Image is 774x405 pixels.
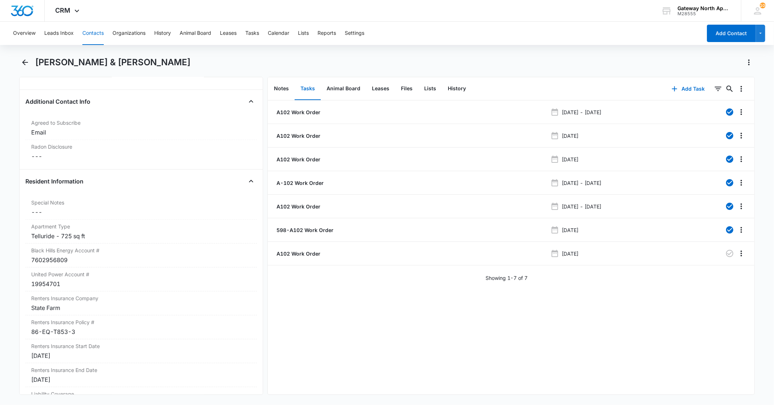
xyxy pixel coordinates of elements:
div: [DATE] [31,375,251,384]
button: Settings [345,22,364,45]
div: [DATE] [31,351,251,360]
p: [DATE] [562,250,579,257]
div: Renters Insurance Start Date[DATE] [25,339,257,363]
button: Filters [712,83,724,95]
button: Animal Board [180,22,211,45]
div: State Farm [31,303,251,312]
a: A102 Work Order [275,250,320,257]
button: Overflow Menu [736,83,747,95]
label: Renters Insurance Company [31,294,251,302]
button: Back [19,57,30,68]
button: Tasks [245,22,259,45]
label: Renters Insurance End Date [31,366,251,374]
a: A102 Work Order [275,203,320,210]
label: Radon Disclosure [31,143,251,150]
button: Tasks [295,78,321,100]
button: Actions [743,57,755,68]
div: Agreed to SubscribeEmail [25,116,257,140]
div: Renters Insurance End Date[DATE] [25,363,257,387]
button: Overflow Menu [736,177,747,189]
a: A102 Work Order [275,108,320,116]
span: 108 [760,3,766,8]
button: History [442,78,472,100]
label: Agreed to Subscribe [31,119,251,127]
p: Showing 1-7 of 7 [486,274,528,282]
a: A102 Work Order [275,156,320,163]
button: Leases [366,78,395,100]
button: Overflow Menu [736,248,747,259]
button: Add Task [664,80,712,98]
button: Organizations [112,22,146,45]
button: Animal Board [321,78,366,100]
p: [DATE] [562,132,579,140]
button: Overflow Menu [736,106,747,118]
label: Apartment Type [31,223,251,230]
div: Renters Insurance Policy #86-EQ-T853-3 [25,315,257,339]
dd: --- [31,208,251,216]
label: Renters Insurance Start Date [31,342,251,350]
p: [DATE] - [DATE] [562,108,602,116]
div: account name [677,5,730,11]
button: Search... [724,83,736,95]
div: account id [677,11,730,16]
div: Renters Insurance CompanyState Farm [25,292,257,315]
button: Reports [318,22,336,45]
button: Overflow Menu [736,130,747,141]
a: 598-A102 Work Order [275,226,333,234]
div: Email [31,128,251,137]
a: A-102 Work Order [275,179,324,187]
button: Close [245,175,257,187]
div: 19954701 [31,280,251,288]
button: Calendar [268,22,289,45]
button: Overflow Menu [736,153,747,165]
button: History [154,22,171,45]
h1: [PERSON_NAME] & [PERSON_NAME] [35,57,191,68]
label: Renters Insurance Policy # [31,318,251,326]
button: Notes [268,78,295,100]
button: Add Contact [707,25,756,42]
div: Telluride - 725 sq ft [31,232,251,240]
p: [DATE] [562,226,579,234]
button: Overflow Menu [736,224,747,236]
button: Close [245,96,257,107]
div: Black Hills Energy Account #7602956809 [25,244,257,268]
h4: Resident Information [25,177,83,186]
button: Lists [298,22,309,45]
label: Special Notes [31,199,251,206]
div: 86-EQ-T853-3 [31,327,251,336]
label: Black Hills Energy Account # [31,247,251,254]
label: Liability Coverage [31,390,251,398]
div: Special Notes--- [25,196,257,220]
p: [DATE] - [DATE] [562,179,602,187]
p: [DATE] - [DATE] [562,203,602,210]
h4: Additional Contact Info [25,97,90,106]
div: United Power Account #19954701 [25,268,257,292]
button: Overflow Menu [736,201,747,212]
button: Leases [220,22,237,45]
div: Radon Disclosure--- [25,140,257,164]
div: 7602956809 [31,256,251,264]
div: Apartment TypeTelluride - 725 sq ft [25,220,257,244]
label: United Power Account # [31,270,251,278]
dd: --- [31,152,251,161]
button: Lists [418,78,442,100]
button: Files [395,78,418,100]
button: Leads Inbox [44,22,74,45]
div: notifications count [760,3,766,8]
button: Overview [13,22,36,45]
a: A102 Work Order [275,132,320,140]
button: Contacts [82,22,104,45]
span: CRM [56,7,71,14]
p: [DATE] [562,156,579,163]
